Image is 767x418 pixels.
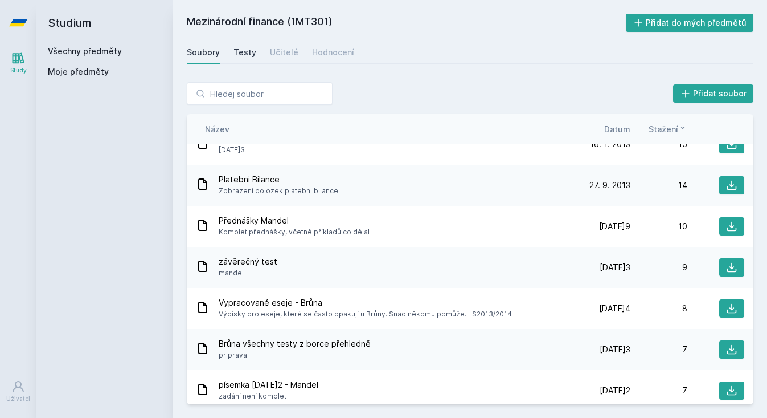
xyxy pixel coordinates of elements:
[219,267,277,279] span: mandel
[187,14,626,32] h2: Mezinárodní finance (1MT301)
[6,395,30,403] div: Uživatel
[630,221,687,232] div: 10
[219,226,370,238] span: Komplet přednášky, včetně příkladů co dělal
[219,391,318,402] span: zadání není komplet
[673,84,754,103] button: Přidat soubor
[630,344,687,355] div: 7
[600,262,630,273] span: [DATE]3
[589,180,630,191] span: 27. 9. 2013
[219,185,338,197] span: Zobrazeni polozek platebni bilance
[630,180,687,191] div: 14
[48,46,122,56] a: Všechny předměty
[219,297,512,309] span: Vypracované eseje - Brůna
[10,66,27,75] div: Study
[219,338,371,350] span: Brůna všechny testy z borce přehledně
[219,379,318,391] span: písemka [DATE]2 - Mandel
[233,47,256,58] div: Testy
[312,47,354,58] div: Hodnocení
[270,41,298,64] a: Učitelé
[600,385,630,396] span: [DATE]2
[48,66,109,78] span: Moje předměty
[630,262,687,273] div: 9
[630,139,687,150] div: 15
[219,144,326,156] span: [DATE]3
[2,374,34,409] a: Uživatel
[219,215,370,226] span: Přednášky Mandel
[649,123,678,135] span: Stažení
[590,139,630,150] span: 16. 1. 2013
[312,41,354,64] a: Hodnocení
[219,174,338,185] span: Platebni Bilance
[2,46,34,80] a: Study
[599,303,630,314] span: [DATE]4
[219,350,371,361] span: priprava
[187,82,333,105] input: Hledej soubor
[630,303,687,314] div: 8
[630,385,687,396] div: 7
[600,344,630,355] span: [DATE]3
[270,47,298,58] div: Učitelé
[233,41,256,64] a: Testy
[649,123,687,135] button: Stažení
[219,309,512,320] span: Výpisky pro eseje, které se často opakují u Brůny. Snad někomu pomůže. LS2013/2014
[219,256,277,267] span: závěrečný test
[604,123,630,135] button: Datum
[187,41,220,64] a: Soubory
[599,221,630,232] span: [DATE]9
[187,47,220,58] div: Soubory
[205,123,229,135] button: Název
[626,14,754,32] button: Přidat do mých předmětů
